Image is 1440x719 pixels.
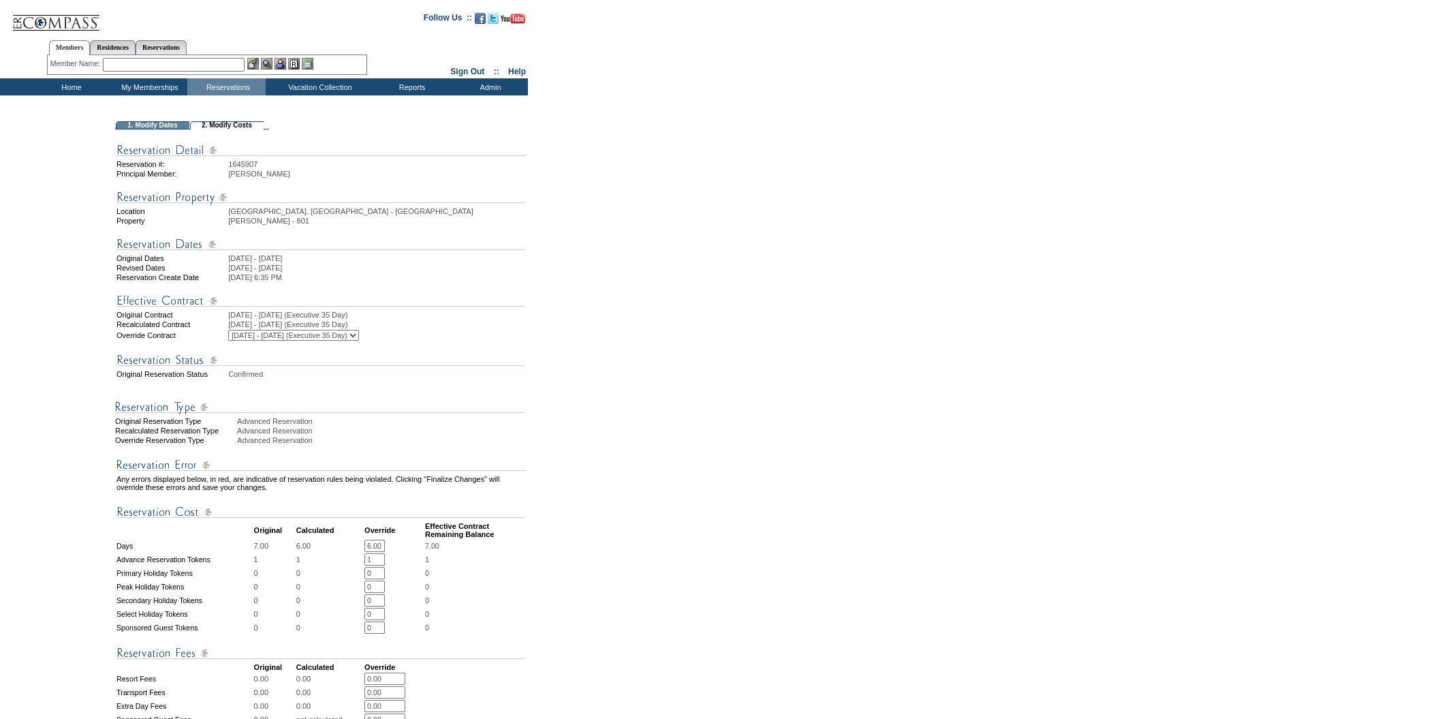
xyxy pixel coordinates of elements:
td: Primary Holiday Tokens [116,567,253,579]
td: [DATE] - [DATE] (Executive 35 Day) [228,320,525,328]
img: Subscribe to our YouTube Channel [501,14,525,24]
td: Original Reservation Status [116,370,227,378]
td: Reservation #: [116,160,227,168]
td: Reservations [187,78,266,95]
td: 1 [254,553,295,566]
td: 0.00 [296,686,363,699]
img: Reservations [288,58,300,70]
span: 0 [425,596,429,605]
td: Any errors displayed below, in red, are indicative of reservation rules being violated. Clicking ... [116,475,525,491]
img: Reservation Detail [116,142,525,159]
td: Effective Contract Remaining Balance [425,522,525,538]
td: Reservation Create Date [116,273,227,281]
span: 0 [425,569,429,577]
td: 0 [254,622,295,634]
td: Select Holiday Tokens [116,608,253,620]
img: Reservation Errors [116,457,525,474]
td: Transport Fees [116,686,253,699]
td: 0 [254,581,295,593]
div: Advanced Reservation [237,436,527,444]
a: Help [508,67,526,76]
td: 0 [296,622,363,634]
a: Residences [90,40,136,55]
td: Property [116,217,227,225]
td: Override [364,522,424,538]
td: Advance Reservation Tokens [116,553,253,566]
td: Confirmed [228,370,525,378]
td: 0.00 [254,700,295,712]
td: [DATE] - [DATE] [228,264,525,272]
td: 0 [254,567,295,579]
span: 1 [425,555,429,564]
td: 2. Modify Costs [190,121,264,129]
td: [PERSON_NAME] [228,170,525,178]
td: Original [254,663,295,671]
td: Secondary Holiday Tokens [116,594,253,607]
img: b_edit.gif [247,58,259,70]
img: Follow us on Twitter [488,13,499,24]
td: Original Contract [116,311,227,319]
div: Recalculated Reservation Type [115,427,236,435]
a: Reservations [136,40,187,55]
td: Reports [371,78,450,95]
td: Original Dates [116,254,227,262]
td: 7.00 [254,540,295,552]
img: Reservation Fees [116,645,525,662]
a: Become our fan on Facebook [475,17,486,25]
span: 0 [425,583,429,591]
img: View [261,58,272,70]
td: 0 [296,567,363,579]
td: 1. Modify Dates [116,121,189,129]
td: [DATE] 6:35 PM [228,273,525,281]
td: 1645907 [228,160,525,168]
td: [GEOGRAPHIC_DATA], [GEOGRAPHIC_DATA] - [GEOGRAPHIC_DATA] [228,207,525,215]
td: Calculated [296,663,363,671]
td: 0 [296,581,363,593]
td: My Memberships [109,78,187,95]
span: 7.00 [425,542,439,550]
td: Location [116,207,227,215]
img: Reservation Type [115,399,524,416]
div: Original Reservation Type [115,417,236,425]
td: 1 [296,553,363,566]
td: [DATE] - [DATE] [228,254,525,262]
img: Impersonate [275,58,286,70]
td: Home [31,78,109,95]
td: Days [116,540,253,552]
td: Recalculated Contract [116,320,227,328]
img: Reservation Dates [116,236,525,253]
img: Effective Contract [116,292,525,309]
td: Calculated [296,522,363,538]
td: [PERSON_NAME] - 801 [228,217,525,225]
td: 0.00 [296,700,363,712]
td: Extra Day Fees [116,700,253,712]
a: Members [49,40,91,55]
td: Override [364,663,424,671]
td: 0 [296,594,363,607]
td: 0 [254,594,295,607]
img: Compass Home [12,3,100,31]
td: [DATE] - [DATE] (Executive 35 Day) [228,311,525,319]
a: Sign Out [450,67,484,76]
td: Revised Dates [116,264,227,272]
td: 0 [296,608,363,620]
div: Advanced Reservation [237,417,527,425]
td: Original [254,522,295,538]
td: 0.00 [254,686,295,699]
div: Override Reservation Type [115,436,236,444]
td: 6.00 [296,540,363,552]
img: Reservation Property [116,189,525,206]
div: Advanced Reservation [237,427,527,435]
td: 0.00 [296,673,363,685]
a: Follow us on Twitter [488,17,499,25]
span: 0 [425,624,429,632]
td: Peak Holiday Tokens [116,581,253,593]
img: Reservation Status [116,352,525,369]
img: Become our fan on Facebook [475,13,486,24]
td: Override Contract [116,330,227,341]
div: Member Name: [50,58,103,70]
td: 0.00 [254,673,295,685]
span: 0 [425,610,429,618]
td: Sponsored Guest Tokens [116,622,253,634]
td: 0 [254,608,295,620]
